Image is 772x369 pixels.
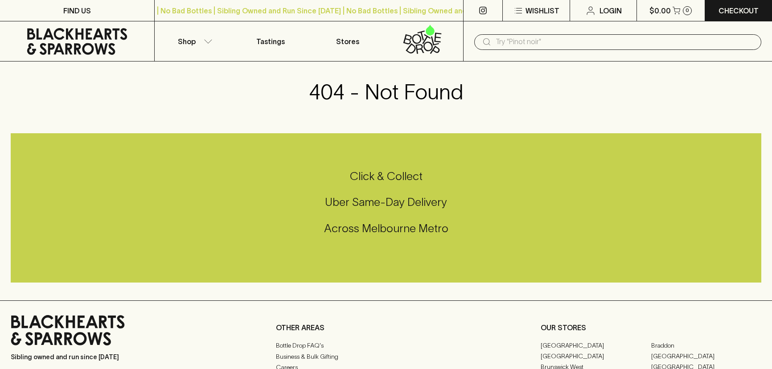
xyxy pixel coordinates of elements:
[541,322,761,333] p: OUR STORES
[276,322,497,333] p: OTHER AREAS
[256,36,285,47] p: Tastings
[178,36,196,47] p: Shop
[526,5,559,16] p: Wishlist
[649,5,671,16] p: $0.00
[541,340,651,351] a: [GEOGRAPHIC_DATA]
[11,169,761,184] h5: Click & Collect
[63,5,91,16] p: FIND US
[651,351,761,361] a: [GEOGRAPHIC_DATA]
[309,79,463,104] h3: 404 - Not Found
[686,8,689,13] p: 0
[336,36,359,47] p: Stores
[11,353,216,361] p: Sibling owned and run since [DATE]
[651,340,761,351] a: Braddon
[276,351,497,362] a: Business & Bulk Gifting
[11,133,761,283] div: Call to action block
[541,351,651,361] a: [GEOGRAPHIC_DATA]
[11,195,761,209] h5: Uber Same-Day Delivery
[600,5,622,16] p: Login
[232,21,309,61] a: Tastings
[11,221,761,236] h5: Across Melbourne Metro
[309,21,386,61] a: Stores
[496,35,754,49] input: Try "Pinot noir"
[719,5,759,16] p: Checkout
[155,21,232,61] button: Shop
[276,340,497,351] a: Bottle Drop FAQ's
